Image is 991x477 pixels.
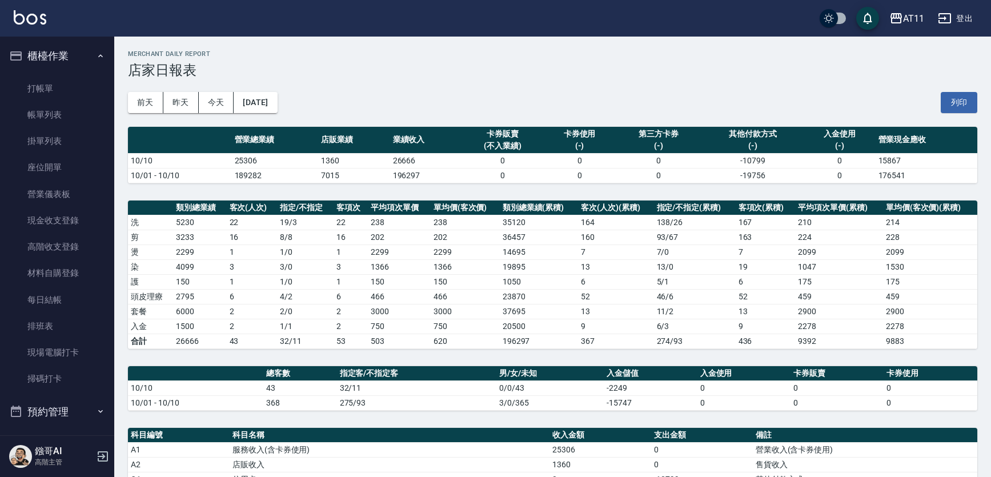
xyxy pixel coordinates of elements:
td: 入金 [128,319,173,334]
td: 1 [334,244,368,259]
td: 214 [883,215,977,230]
td: 0 [462,153,544,168]
a: 現場電腦打卡 [5,339,110,366]
a: 每日結帳 [5,287,110,313]
td: 6 [578,274,654,289]
th: 客項次 [334,201,368,215]
th: 支出金額 [651,428,753,443]
table: a dense table [128,366,977,411]
th: 備註 [753,428,977,443]
th: 類別總業績 [173,201,226,215]
td: 43 [227,334,277,348]
td: 6000 [173,304,226,319]
td: 染 [128,259,173,274]
th: 指定/不指定(累積) [654,201,736,215]
td: 202 [368,230,430,244]
th: 平均項次單價(累積) [795,201,883,215]
td: 0 [651,457,753,472]
th: 客次(人次) [227,201,277,215]
td: 175 [883,274,977,289]
td: 售貨收入 [753,457,977,472]
td: 3000 [368,304,430,319]
td: 26666 [390,153,462,168]
th: 店販業績 [318,127,390,154]
td: 0 [791,380,884,395]
td: 0 [884,395,977,410]
button: 昨天 [163,92,199,113]
td: 營業收入(含卡券使用) [753,442,977,457]
td: 202 [431,230,500,244]
td: 2 [227,304,277,319]
table: a dense table [128,127,977,183]
td: 16 [334,230,368,244]
td: 3 [334,259,368,274]
th: 客項次(累積) [736,201,796,215]
td: 1360 [318,153,390,168]
td: 25306 [232,153,319,168]
td: 2299 [431,244,500,259]
th: 入金使用 [697,366,791,381]
div: 卡券使用 [547,128,612,140]
td: 93 / 67 [654,230,736,244]
td: 150 [431,274,500,289]
th: 營業現金應收 [876,127,977,154]
a: 高階收支登錄 [5,234,110,260]
th: 平均項次單價 [368,201,430,215]
button: AT11 [885,7,929,30]
a: 掛單列表 [5,128,110,154]
td: 436 [736,334,796,348]
td: 1 [334,274,368,289]
td: 1500 [173,319,226,334]
td: 238 [368,215,430,230]
button: 報表及分析 [5,426,110,456]
td: 7 / 0 [654,244,736,259]
td: 368 [263,395,337,410]
td: 2299 [173,244,226,259]
td: 1 / 0 [277,244,334,259]
td: 0 [544,153,615,168]
td: 2 [227,319,277,334]
td: 16 [227,230,277,244]
div: AT11 [903,11,924,26]
div: (-) [547,140,612,152]
td: 5 / 1 [654,274,736,289]
td: 164 [578,215,654,230]
td: 2 [334,319,368,334]
td: 23870 [500,289,578,304]
td: 2278 [883,319,977,334]
img: Logo [14,10,46,25]
td: 36457 [500,230,578,244]
td: 15867 [876,153,977,168]
button: 列印 [941,92,977,113]
div: (-) [807,140,872,152]
th: 總客數 [263,366,337,381]
button: 預約管理 [5,397,110,427]
td: 6 / 3 [654,319,736,334]
td: 6 [334,289,368,304]
th: 營業總業績 [232,127,319,154]
td: 167 [736,215,796,230]
td: 2299 [368,244,430,259]
td: 238 [431,215,500,230]
td: 46 / 6 [654,289,736,304]
td: 6 [736,274,796,289]
td: 274/93 [654,334,736,348]
td: 10/10 [128,153,232,168]
td: 0 [804,153,875,168]
a: 掃碼打卡 [5,366,110,392]
td: 620 [431,334,500,348]
td: 176541 [876,168,977,183]
td: 1360 [549,457,651,472]
td: 10/01 - 10/10 [128,168,232,183]
td: 5230 [173,215,226,230]
td: 1 / 1 [277,319,334,334]
div: 第三方卡券 [618,128,699,140]
td: 163 [736,230,796,244]
td: 3233 [173,230,226,244]
td: 22 [227,215,277,230]
td: 52 [736,289,796,304]
td: 9 [736,319,796,334]
td: 224 [795,230,883,244]
td: 189282 [232,168,319,183]
td: 26666 [173,334,226,348]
